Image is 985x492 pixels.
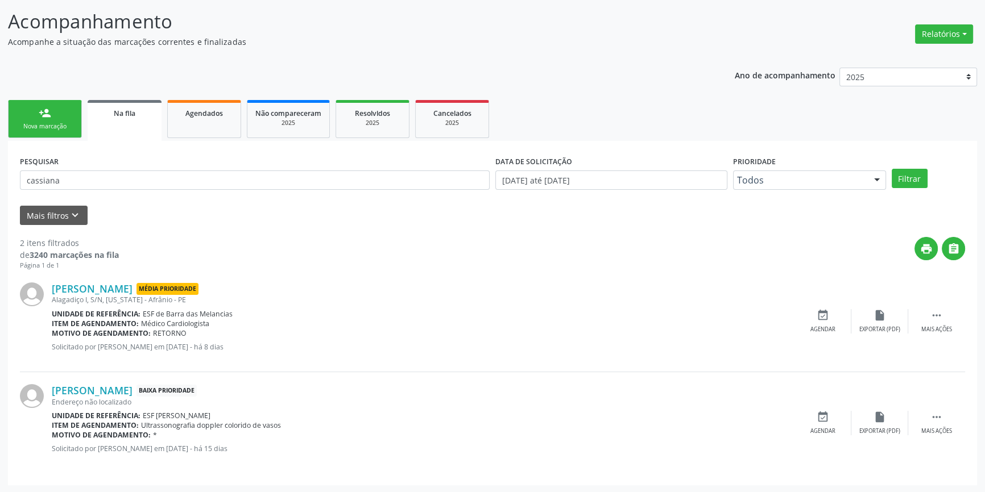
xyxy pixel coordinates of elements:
[20,170,490,190] input: Nome, CNS
[52,397,794,407] div: Endereço não localizado
[185,109,223,118] span: Agendados
[143,411,210,420] span: ESF [PERSON_NAME]
[433,109,471,118] span: Cancelados
[859,427,900,435] div: Exportar (PDF)
[8,7,686,36] p: Acompanhamento
[930,309,943,322] i: 
[921,326,952,333] div: Mais ações
[810,427,835,435] div: Agendar
[817,309,829,322] i: event_available
[136,283,198,295] span: Média Prioridade
[153,328,187,338] span: RETORNO
[817,411,829,423] i: event_available
[143,309,233,319] span: ESF de Barra das Melancias
[255,109,321,118] span: Não compareceram
[20,261,119,270] div: Página 1 de 1
[8,36,686,48] p: Acompanhe a situação das marcações correntes e finalizadas
[874,309,886,322] i: insert_drive_file
[30,249,119,260] strong: 3240 marcações na fila
[136,385,197,397] span: Baixa Prioridade
[52,282,133,295] a: [PERSON_NAME]
[52,295,794,305] div: Alagadiço I, S/N, [US_STATE] - Afrânio - PE
[52,430,151,440] b: Motivo de agendamento:
[16,122,73,131] div: Nova marcação
[20,282,44,306] img: img
[255,119,321,127] div: 2025
[20,206,88,226] button: Mais filtroskeyboard_arrow_down
[52,319,139,328] b: Item de agendamento:
[20,237,119,249] div: 2 itens filtrados
[874,411,886,423] i: insert_drive_file
[141,420,281,430] span: Ultrassonografia doppler colorido de vasos
[942,237,965,260] button: 
[69,209,81,222] i: keyboard_arrow_down
[735,68,835,82] p: Ano de acompanhamento
[52,411,140,420] b: Unidade de referência:
[52,384,133,397] a: [PERSON_NAME]
[141,319,209,328] span: Médico Cardiologista
[915,24,973,44] button: Relatórios
[20,249,119,261] div: de
[914,237,938,260] button: print
[52,444,794,453] p: Solicitado por [PERSON_NAME] em [DATE] - há 15 dias
[947,243,960,255] i: 
[52,342,794,352] p: Solicitado por [PERSON_NAME] em [DATE] - há 8 dias
[20,153,59,170] label: PESQUISAR
[737,174,863,186] span: Todos
[495,153,572,170] label: DATA DE SOLICITAÇÃO
[810,326,835,333] div: Agendar
[20,384,44,408] img: img
[920,243,933,255] i: print
[52,328,151,338] b: Motivo de agendamento:
[355,109,390,118] span: Resolvidos
[52,420,139,430] b: Item de agendamento:
[39,107,51,119] div: person_add
[495,170,727,190] input: Selecione um intervalo
[52,309,140,319] b: Unidade de referência:
[344,119,401,127] div: 2025
[859,326,900,333] div: Exportar (PDF)
[892,169,928,188] button: Filtrar
[424,119,481,127] div: 2025
[921,427,952,435] div: Mais ações
[114,109,135,118] span: Na fila
[733,153,776,170] label: Prioridade
[930,411,943,423] i: 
